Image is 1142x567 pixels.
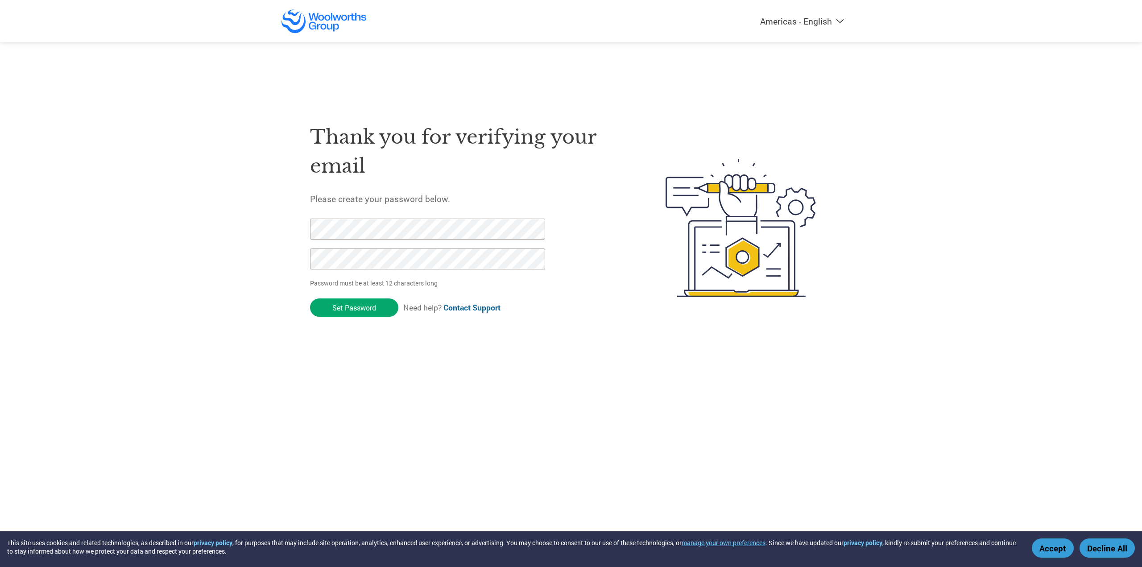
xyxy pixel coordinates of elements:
button: Accept [1032,538,1074,558]
button: Decline All [1080,538,1135,558]
div: This site uses cookies and related technologies, as described in our , for purposes that may incl... [7,538,1019,555]
h5: Please create your password below. [310,193,623,204]
a: privacy policy [194,538,232,547]
input: Set Password [310,298,398,317]
img: create-password [650,110,832,346]
span: Need help? [403,302,501,313]
a: Contact Support [443,302,501,313]
img: Woolworths Group [281,9,367,33]
p: Password must be at least 12 characters long [310,278,548,288]
button: manage your own preferences [682,538,765,547]
h1: Thank you for verifying your email [310,123,623,180]
a: privacy policy [844,538,882,547]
